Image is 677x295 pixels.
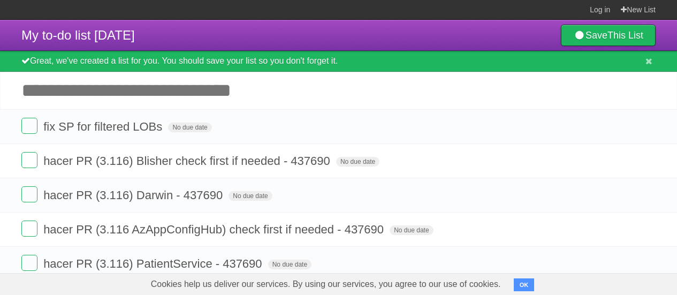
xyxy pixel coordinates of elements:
[607,30,643,41] b: This List
[43,223,386,236] span: hacer PR (3.116 AzAppConfigHub) check first if needed - 437690
[229,191,272,201] span: No due date
[21,28,135,42] span: My to-do list [DATE]
[21,186,37,202] label: Done
[140,274,512,295] span: Cookies help us deliver our services. By using our services, you agree to our use of cookies.
[43,257,264,270] span: hacer PR (3.116) PatientService - 437690
[21,221,37,237] label: Done
[268,260,311,269] span: No due date
[21,152,37,168] label: Done
[514,278,535,291] button: OK
[561,25,656,46] a: SaveThis List
[43,154,333,168] span: hacer PR (3.116) Blisher check first if needed - 437690
[168,123,211,132] span: No due date
[43,120,165,133] span: fix SP for filtered LOBs
[21,118,37,134] label: Done
[43,188,225,202] span: hacer PR (3.116) Darwin - 437690
[21,255,37,271] label: Done
[336,157,379,167] span: No due date
[390,225,433,235] span: No due date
